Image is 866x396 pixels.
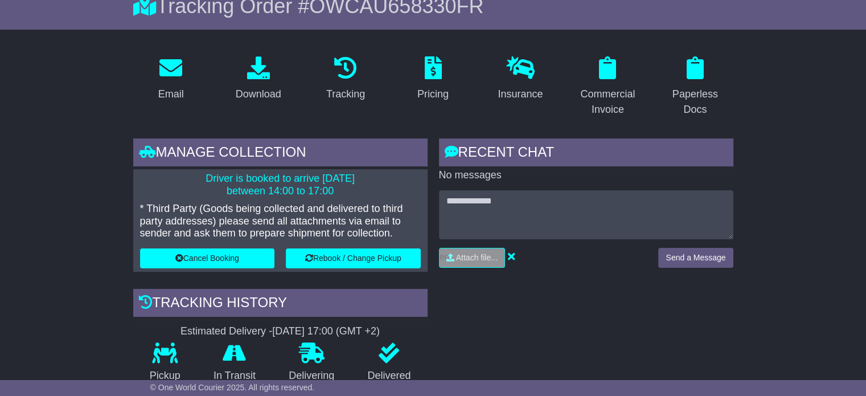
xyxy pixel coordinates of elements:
a: Paperless Docs [657,52,733,121]
div: Pricing [417,87,449,102]
div: Manage collection [133,138,428,169]
a: Download [228,52,289,106]
p: Delivering [272,370,351,382]
div: Estimated Delivery - [133,325,428,338]
div: Paperless Docs [664,87,725,117]
div: RECENT CHAT [439,138,733,169]
button: Rebook / Change Pickup [286,248,421,268]
p: Driver is booked to arrive [DATE] between 14:00 to 17:00 [140,173,421,197]
a: Insurance [490,52,550,106]
p: No messages [439,169,733,182]
button: Cancel Booking [140,248,275,268]
p: Delivered [351,370,427,382]
div: Tracking history [133,289,428,320]
div: Insurance [498,87,543,102]
a: Tracking [319,52,372,106]
a: Pricing [410,52,456,106]
p: Pickup [133,370,197,382]
p: In Transit [197,370,272,382]
p: * Third Party (Goods being collected and delivered to third party addresses) please send all atta... [140,203,421,240]
div: Email [158,87,184,102]
span: © One World Courier 2025. All rights reserved. [150,383,315,392]
div: Download [236,87,281,102]
div: [DATE] 17:00 (GMT +2) [272,325,380,338]
div: Commercial Invoice [577,87,638,117]
a: Commercial Invoice [570,52,646,121]
div: Tracking [326,87,365,102]
a: Email [151,52,191,106]
button: Send a Message [658,248,733,268]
